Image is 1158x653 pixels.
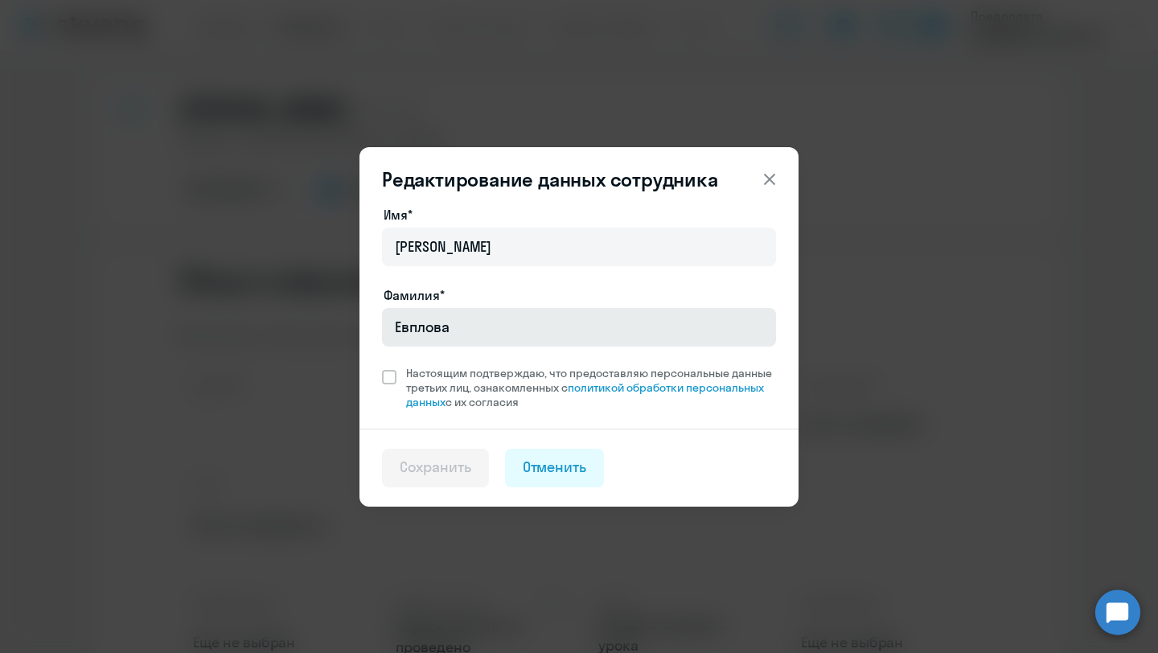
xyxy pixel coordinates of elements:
[382,449,489,487] button: Сохранить
[359,166,799,192] header: Редактирование данных сотрудника
[523,457,587,478] div: Отменить
[505,449,605,487] button: Отменить
[384,285,445,305] label: Фамилия*
[406,380,764,409] a: политикой обработки персональных данных
[406,366,776,409] span: Настоящим подтверждаю, что предоставляю персональные данные третьих лиц, ознакомленных с с их сог...
[400,457,471,478] div: Сохранить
